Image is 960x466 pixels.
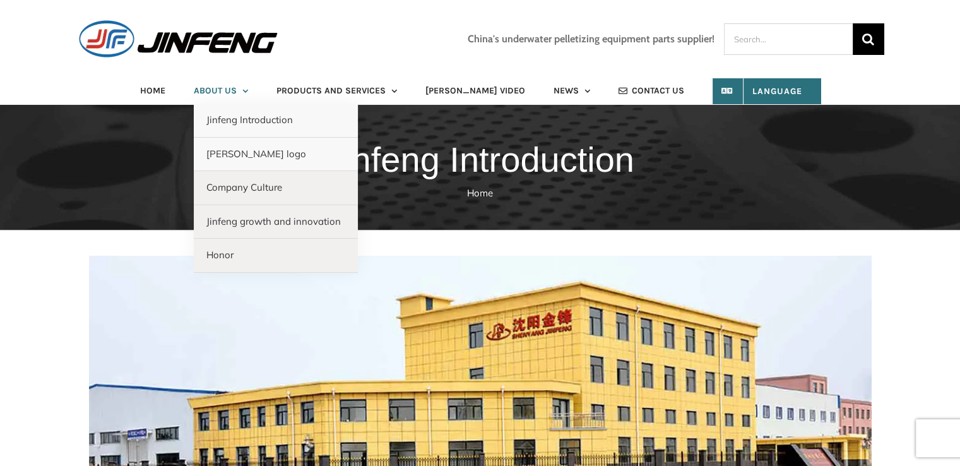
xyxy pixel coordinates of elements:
a: Jinfeng growth and innovation [194,205,358,239]
img: JINFENG Logo [76,19,280,59]
nav: Breadcrumb [19,186,941,201]
span: Company Culture [206,181,282,193]
span: PRODUCTS AND SERVICES [276,87,386,95]
input: Search... [724,23,853,55]
span: Language [731,86,802,97]
a: Company Culture [194,171,358,205]
span: NEWS [554,87,579,95]
input: Search [853,23,884,55]
span: Honor [206,249,234,261]
a: HOME [140,78,165,104]
a: NEWS [554,78,590,104]
h1: Jinfeng Introduction [19,133,941,186]
a: Honor [194,239,358,273]
picture: ky-7 [89,254,872,270]
a: ABOUT US [194,78,248,104]
span: Jinfeng growth and innovation [206,215,341,227]
span: HOME [140,87,165,95]
span: CONTACT US [632,87,684,95]
a: Jinfeng Introduction [194,104,358,138]
a: Home [467,187,493,199]
a: CONTACT US [619,78,684,104]
span: ABOUT US [194,87,237,95]
span: [PERSON_NAME] logo [206,148,306,160]
a: PRODUCTS AND SERVICES [276,78,397,104]
a: [PERSON_NAME] logo [194,138,358,172]
h3: China's underwater pelletizing equipment parts supplier! [468,33,714,45]
a: [PERSON_NAME] VIDEO [425,78,525,104]
span: [PERSON_NAME] VIDEO [425,87,525,95]
span: Jinfeng Introduction [206,114,293,126]
nav: Main Menu [76,78,884,104]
